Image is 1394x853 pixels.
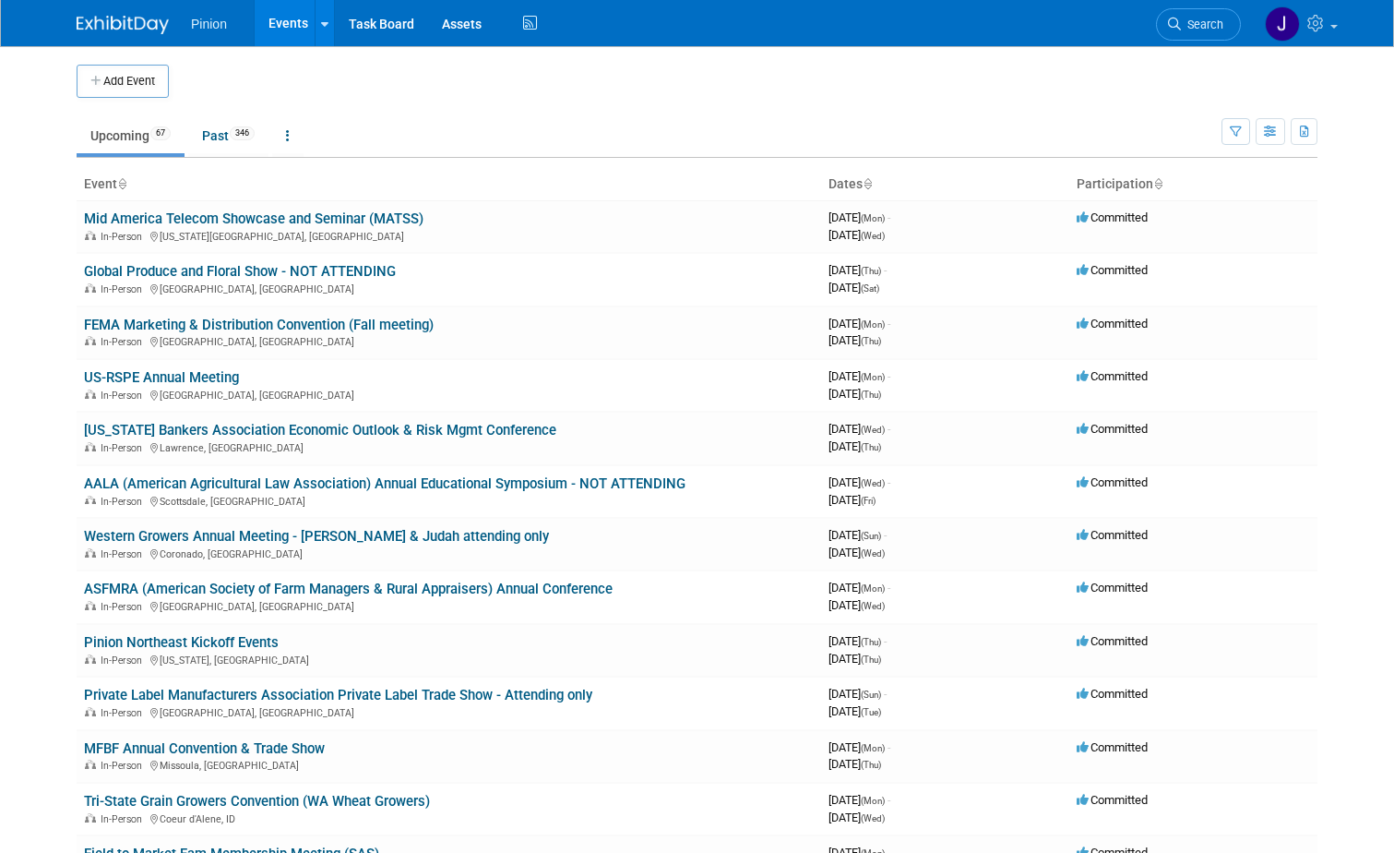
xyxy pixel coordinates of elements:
[101,707,148,719] span: In-Person
[861,548,885,559] span: (Wed)
[828,757,881,771] span: [DATE]
[828,652,881,666] span: [DATE]
[1077,740,1148,754] span: Committed
[1077,793,1148,807] span: Committed
[101,283,148,295] span: In-Person
[888,317,890,330] span: -
[1077,634,1148,648] span: Committed
[85,601,96,610] img: In-Person Event
[77,169,821,200] th: Event
[884,687,887,701] span: -
[828,475,890,489] span: [DATE]
[888,740,890,754] span: -
[884,634,887,648] span: -
[85,231,96,240] img: In-Person Event
[1077,263,1148,277] span: Committed
[84,228,814,243] div: [US_STATE][GEOGRAPHIC_DATA], [GEOGRAPHIC_DATA]
[888,369,890,383] span: -
[828,228,885,242] span: [DATE]
[861,213,885,223] span: (Mon)
[828,704,881,718] span: [DATE]
[85,442,96,451] img: In-Person Event
[84,793,430,810] a: Tri-State Grain Growers Convention (WA Wheat Growers)
[117,176,126,191] a: Sort by Event Name
[863,176,872,191] a: Sort by Start Date
[828,317,890,330] span: [DATE]
[828,387,881,401] span: [DATE]
[884,263,887,277] span: -
[861,390,881,400] span: (Thu)
[85,813,96,823] img: In-Person Event
[1156,8,1241,41] a: Search
[84,281,814,295] div: [GEOGRAPHIC_DATA], [GEOGRAPHIC_DATA]
[191,17,227,31] span: Pinion
[1265,6,1300,42] img: Jennifer Plumisto
[828,281,879,294] span: [DATE]
[861,442,881,452] span: (Thu)
[84,333,814,348] div: [GEOGRAPHIC_DATA], [GEOGRAPHIC_DATA]
[861,760,881,770] span: (Thu)
[1077,210,1148,224] span: Committed
[828,439,881,453] span: [DATE]
[828,793,890,807] span: [DATE]
[1077,369,1148,383] span: Committed
[861,601,885,611] span: (Wed)
[861,655,881,665] span: (Thu)
[861,478,885,488] span: (Wed)
[84,439,814,454] div: Lawrence, [GEOGRAPHIC_DATA]
[84,581,613,597] a: ASFMRA (American Society of Farm Managers & Rural Appraisers) Annual Conference
[828,687,887,701] span: [DATE]
[1153,176,1162,191] a: Sort by Participation Type
[828,634,887,648] span: [DATE]
[85,283,96,293] img: In-Person Event
[84,740,325,757] a: MFBF Annual Convention & Trade Show
[101,442,148,454] span: In-Person
[101,231,148,243] span: In-Person
[828,493,876,507] span: [DATE]
[828,546,885,559] span: [DATE]
[861,531,881,541] span: (Sun)
[85,496,96,505] img: In-Person Event
[828,422,890,436] span: [DATE]
[888,210,890,224] span: -
[861,496,876,506] span: (Fri)
[230,126,255,140] span: 346
[101,496,148,508] span: In-Person
[828,210,890,224] span: [DATE]
[84,757,814,772] div: Missoula, [GEOGRAPHIC_DATA]
[101,336,148,348] span: In-Person
[77,16,169,34] img: ExhibitDay
[861,283,879,294] span: (Sat)
[101,548,148,560] span: In-Person
[77,118,185,153] a: Upcoming67
[828,811,885,824] span: [DATE]
[84,652,814,667] div: [US_STATE], [GEOGRAPHIC_DATA]
[828,528,887,542] span: [DATE]
[84,634,279,651] a: Pinion Northeast Kickoff Events
[84,317,434,333] a: FEMA Marketing & Distribution Convention (Fall meeting)
[1077,528,1148,542] span: Committed
[1077,687,1148,701] span: Committed
[84,493,814,508] div: Scottsdale, [GEOGRAPHIC_DATA]
[861,583,885,594] span: (Mon)
[84,475,685,492] a: AALA (American Agricultural Law Association) Annual Educational Symposium - NOT ATTENDING
[101,601,148,613] span: In-Person
[84,687,592,703] a: Private Label Manufacturers Association Private Label Trade Show - Attending only
[888,793,890,807] span: -
[861,231,885,241] span: (Wed)
[888,422,890,436] span: -
[828,581,890,595] span: [DATE]
[84,422,556,439] a: [US_STATE] Bankers Association Economic Outlook & Risk Mgmt Conference
[861,813,885,823] span: (Wed)
[101,390,148,402] span: In-Person
[821,169,1069,200] th: Dates
[150,126,171,140] span: 67
[1069,169,1317,200] th: Participation
[1077,581,1148,595] span: Committed
[1181,18,1223,31] span: Search
[861,372,885,382] span: (Mon)
[84,263,396,280] a: Global Produce and Floral Show - NOT ATTENDING
[84,704,814,719] div: [GEOGRAPHIC_DATA], [GEOGRAPHIC_DATA]
[84,369,239,386] a: US-RSPE Annual Meeting
[101,760,148,772] span: In-Person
